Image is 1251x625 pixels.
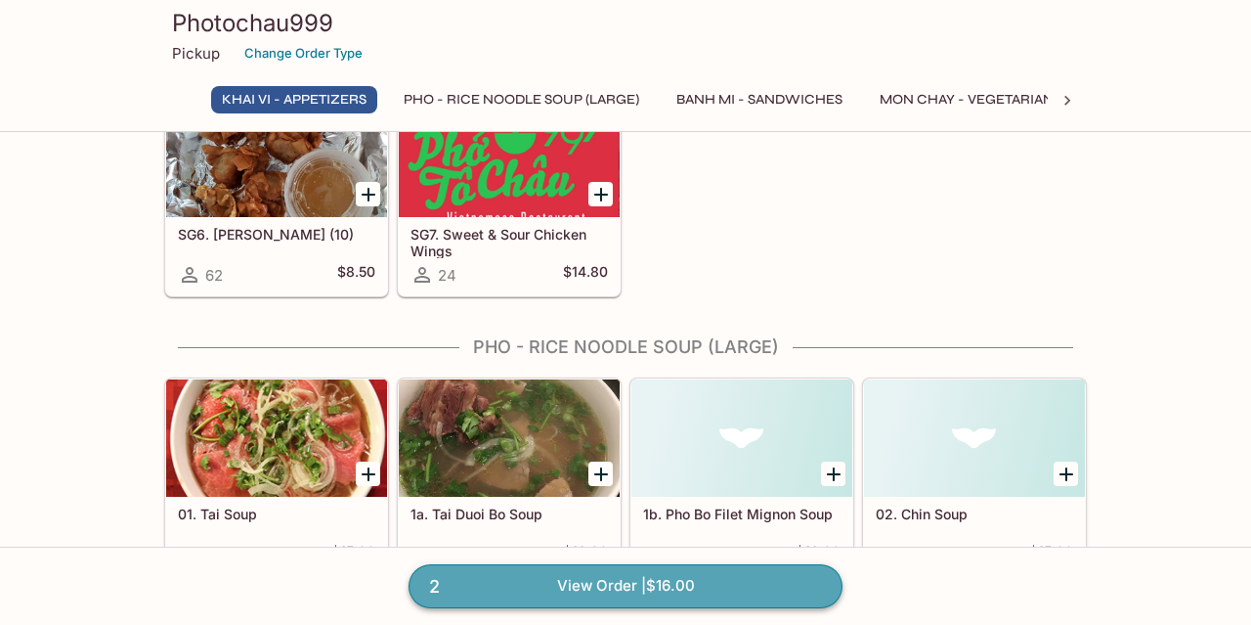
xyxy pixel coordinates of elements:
a: SG6. [PERSON_NAME] (10)62$8.50 [165,99,388,296]
div: 02. Chin Soup [864,379,1085,497]
h5: $15.90 [1029,543,1073,566]
h5: SG7. Sweet & Sour Chicken Wings [410,226,608,258]
div: SG6. Hoanh Thanh Chien (10) [166,100,387,217]
button: Add 1b. Pho Bo Filet Mignon Soup [821,462,845,486]
a: 1b. Pho Bo Filet Mignon Soup645$16.90 [630,379,853,576]
h5: 02. Chin Soup [876,506,1073,522]
span: 2 [417,573,452,601]
h5: $14.80 [563,263,608,287]
h5: 1b. Pho Bo Filet Mignon Soup [643,506,841,522]
span: 645 [670,546,698,564]
div: 1b. Pho Bo Filet Mignon Soup [631,379,852,497]
span: 62 [205,266,223,285]
button: Pho - Rice Noodle Soup (Large) [393,86,650,113]
a: 01. Tai Soup501$15.90 [165,379,388,576]
h4: Pho - Rice Noodle Soup (Large) [164,336,1087,358]
div: SG7. Sweet & Sour Chicken Wings [399,100,620,217]
div: 1a. Tai Duoi Bo Soup [399,379,620,497]
div: 01. Tai Soup [166,379,387,497]
button: Add SG6. Hoanh Thanh Chien (10) [356,182,380,206]
h5: 1a. Tai Duoi Bo Soup [410,506,608,522]
button: Add 02. Chin Soup [1054,462,1078,486]
button: Add SG7. Sweet & Sour Chicken Wings [588,182,613,206]
button: Add 01. Tai Soup [356,462,380,486]
button: Khai Vi - Appetizers [211,86,377,113]
h5: $8.50 [337,263,375,287]
a: 2View Order |$16.00 [409,564,842,607]
h5: $16.90 [563,543,608,566]
span: 501 [205,546,229,564]
a: 02. Chin Soup210$15.90 [863,379,1086,576]
button: Add 1a. Tai Duoi Bo Soup [588,462,613,486]
h5: $15.90 [331,543,375,566]
span: 166 [438,546,461,564]
button: Mon Chay - Vegetarian Entrees [869,86,1130,113]
span: 210 [903,546,927,564]
p: Pickup [172,44,220,63]
a: SG7. Sweet & Sour Chicken Wings24$14.80 [398,99,621,296]
button: Change Order Type [236,38,371,68]
h5: SG6. [PERSON_NAME] (10) [178,226,375,243]
button: Banh Mi - Sandwiches [666,86,853,113]
span: 24 [438,266,456,285]
h3: Photochau999 [172,8,1079,38]
h5: $16.90 [796,543,841,566]
a: 1a. Tai Duoi Bo Soup166$16.90 [398,379,621,576]
h5: 01. Tai Soup [178,506,375,522]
